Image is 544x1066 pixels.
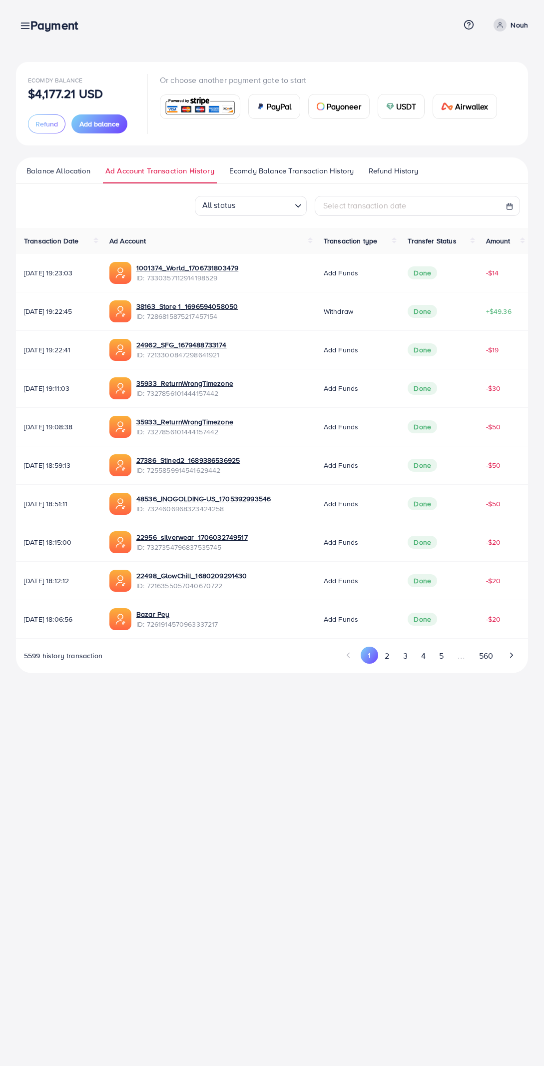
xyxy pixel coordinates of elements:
a: cardPayoneer [308,94,370,119]
img: card [257,102,265,110]
span: Add funds [324,576,358,586]
img: card [386,102,394,110]
a: 1001374_World_1706731803479 [136,263,238,273]
button: Go to page 5 [432,647,450,665]
span: ID: 7255859914541629442 [136,465,240,475]
span: [DATE] 19:11:03 [24,383,93,393]
span: [DATE] 19:23:03 [24,268,93,278]
img: ic-ads-acc.e4c84228.svg [109,300,131,322]
a: 35933_ReturnWrongTimezone [136,378,233,388]
a: cardUSDT [378,94,425,119]
span: [DATE] 18:51:11 [24,499,93,509]
img: ic-ads-acc.e4c84228.svg [109,531,131,553]
span: -$30 [486,383,501,393]
span: [DATE] 18:59:13 [24,460,93,470]
span: Transaction Date [24,236,79,246]
span: Airwallex [455,100,488,112]
span: Done [408,305,437,318]
a: 24962_SFG_1679488733174 [136,340,227,350]
img: card [441,102,453,110]
span: ID: 7261914570963337217 [136,619,218,629]
span: -$50 [486,422,501,432]
span: ID: 7330357112914198529 [136,273,238,283]
span: [DATE] 19:22:45 [24,306,93,316]
span: ID: 7324606968323424258 [136,504,271,514]
span: Payoneer [327,100,361,112]
span: ID: 7327856101444157442 [136,388,233,398]
span: Transfer Status [408,236,456,246]
span: ID: 7216355057040670722 [136,581,247,591]
span: Add funds [324,499,358,509]
span: +$49.36 [486,306,512,316]
span: -$50 [486,499,501,509]
span: Amount [486,236,511,246]
span: Done [408,382,437,395]
span: -$20 [486,614,501,624]
span: Done [408,343,437,356]
ul: Pagination [340,647,520,665]
span: All status [200,197,238,213]
span: Done [408,266,437,279]
div: Search for option [195,196,307,216]
img: card [317,102,325,110]
span: Done [408,459,437,472]
span: Add funds [324,460,358,470]
span: Done [408,574,437,587]
span: ID: 7286815875217457154 [136,311,238,321]
img: ic-ads-acc.e4c84228.svg [109,416,131,438]
span: Add balance [79,119,119,129]
h3: Payment [30,18,86,32]
span: [DATE] 18:06:56 [24,614,93,624]
span: Refund History [369,165,418,176]
a: 35933_ReturnWrongTimezone [136,417,233,427]
button: Go to next page [503,647,520,664]
button: Go to page 1 [361,647,378,664]
span: [DATE] 18:15:00 [24,537,93,547]
button: Add balance [71,114,127,133]
span: Add funds [324,268,358,278]
span: Add funds [324,383,358,393]
a: 22956_silverwear_1706032749517 [136,532,248,542]
p: $4,177.21 USD [28,87,103,99]
a: 27386_Stined2_1689386536925 [136,455,240,465]
span: [DATE] 19:22:41 [24,345,93,355]
a: cardPayPal [248,94,300,119]
button: Refund [28,114,65,133]
img: ic-ads-acc.e4c84228.svg [109,454,131,476]
span: Ad Account Transaction History [105,165,214,176]
a: cardAirwallex [433,94,497,119]
button: Go to page 560 [472,647,500,665]
span: ID: 7327354796837535745 [136,542,248,552]
span: -$14 [486,268,499,278]
img: card [163,96,237,117]
span: Withdraw [324,306,353,316]
span: Select transaction date [323,200,407,211]
span: Ad Account [109,236,146,246]
a: card [160,94,240,119]
a: Bazar Pey [136,609,218,619]
img: ic-ads-acc.e4c84228.svg [109,262,131,284]
button: Go to page 4 [414,647,432,665]
a: 22498_GlowChill_1680209291430 [136,571,247,581]
span: Transaction type [324,236,378,246]
span: -$20 [486,537,501,547]
span: Add funds [324,422,358,432]
span: Add funds [324,345,358,355]
input: Search for option [238,197,291,213]
span: ID: 7213300847298641921 [136,350,227,360]
span: Refund [35,119,58,129]
img: ic-ads-acc.e4c84228.svg [109,377,131,399]
span: Ecomdy Balance Transaction History [229,165,354,176]
span: -$19 [486,345,499,355]
img: ic-ads-acc.e4c84228.svg [109,608,131,630]
span: Done [408,536,437,549]
span: Ecomdy Balance [28,76,82,84]
span: Done [408,613,437,626]
a: 48536_INOGOLDING-US_1705392993546 [136,494,271,504]
span: Add funds [324,614,358,624]
img: ic-ads-acc.e4c84228.svg [109,493,131,515]
span: [DATE] 19:08:38 [24,422,93,432]
button: Go to page 2 [378,647,396,665]
img: ic-ads-acc.e4c84228.svg [109,570,131,592]
img: ic-ads-acc.e4c84228.svg [109,339,131,361]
